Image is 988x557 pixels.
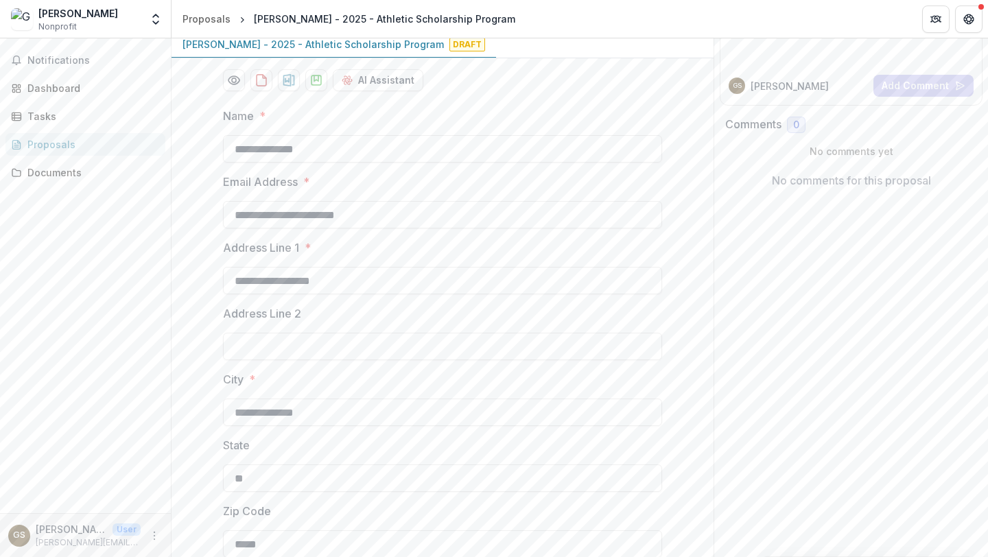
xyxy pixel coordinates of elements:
[873,75,974,97] button: Add Comment
[5,105,165,128] a: Tasks
[223,437,250,453] p: State
[223,503,271,519] p: Zip Code
[449,38,485,51] span: Draft
[223,239,299,256] p: Address Line 1
[5,77,165,99] a: Dashboard
[223,69,245,91] button: Preview f78521ec-961f-4347-bf86-a568c32b7fa4-0.pdf
[38,6,118,21] div: [PERSON_NAME]
[733,82,742,89] div: George Steffey
[146,5,165,33] button: Open entity switcher
[183,12,231,26] div: Proposals
[27,109,154,123] div: Tasks
[223,305,301,322] p: Address Line 2
[223,371,244,388] p: City
[36,522,107,536] p: [PERSON_NAME]
[254,12,515,26] div: [PERSON_NAME] - 2025 - Athletic Scholarship Program
[11,8,33,30] img: George Steffey
[305,69,327,91] button: download-proposal
[36,536,141,549] p: [PERSON_NAME][EMAIL_ADDRESS][PERSON_NAME][DOMAIN_NAME]
[5,133,165,156] a: Proposals
[5,49,165,71] button: Notifications
[333,69,423,91] button: AI Assistant
[146,528,163,544] button: More
[922,5,950,33] button: Partners
[250,69,272,91] button: download-proposal
[27,137,154,152] div: Proposals
[177,9,521,29] nav: breadcrumb
[278,69,300,91] button: download-proposal
[772,172,931,189] p: No comments for this proposal
[725,144,977,158] p: No comments yet
[751,79,829,93] p: [PERSON_NAME]
[793,119,799,131] span: 0
[27,81,154,95] div: Dashboard
[725,118,781,131] h2: Comments
[177,9,236,29] a: Proposals
[13,531,25,540] div: George Steffey
[38,21,77,33] span: Nonprofit
[5,161,165,184] a: Documents
[183,37,444,51] p: [PERSON_NAME] - 2025 - Athletic Scholarship Program
[955,5,983,33] button: Get Help
[223,108,254,124] p: Name
[223,174,298,190] p: Email Address
[113,523,141,536] p: User
[27,55,160,67] span: Notifications
[27,165,154,180] div: Documents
